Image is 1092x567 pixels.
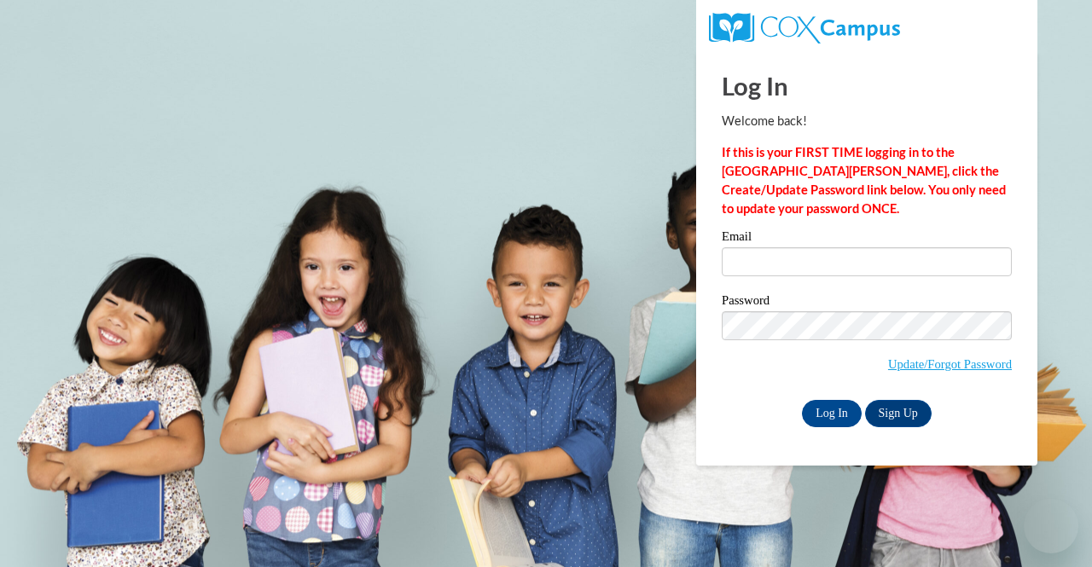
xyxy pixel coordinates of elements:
[722,294,1012,311] label: Password
[722,68,1012,103] h1: Log In
[1024,499,1078,553] iframe: Button to launch messaging window
[709,13,900,43] img: COX Campus
[722,112,1012,130] p: Welcome back!
[722,145,1006,216] strong: If this is your FIRST TIME logging in to the [GEOGRAPHIC_DATA][PERSON_NAME], click the Create/Upd...
[865,400,932,427] a: Sign Up
[888,357,1012,371] a: Update/Forgot Password
[722,230,1012,247] label: Email
[802,400,862,427] input: Log In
